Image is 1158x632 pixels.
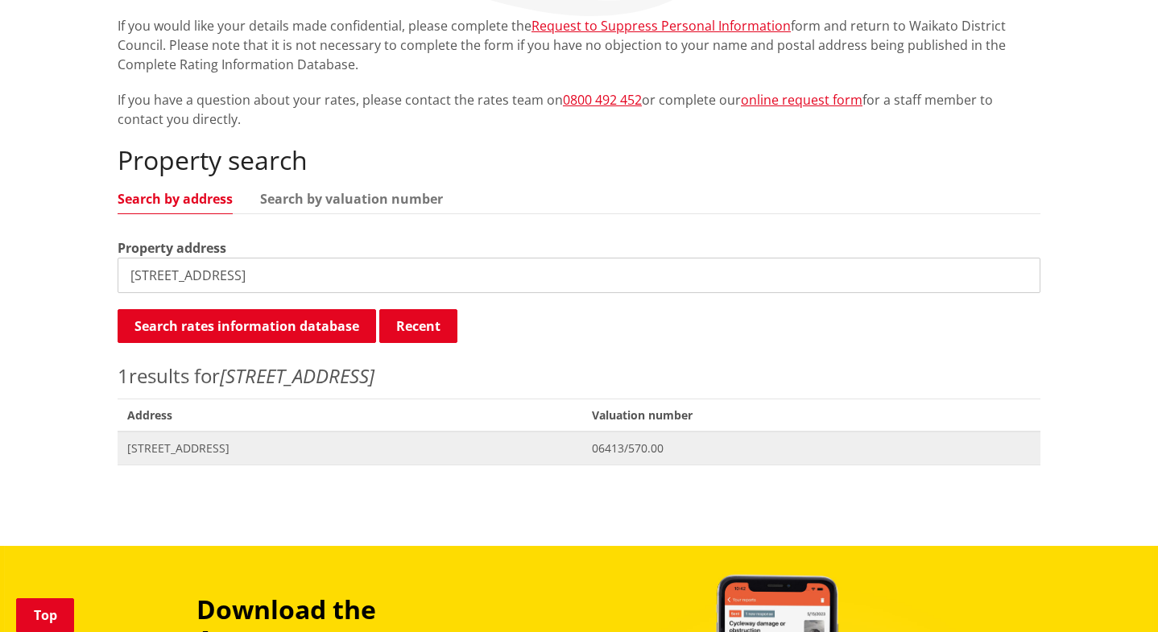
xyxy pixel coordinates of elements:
h2: Property search [118,145,1040,176]
a: [STREET_ADDRESS] 06413/570.00 [118,432,1040,465]
a: Search by valuation number [260,192,443,205]
a: Search by address [118,192,233,205]
button: Search rates information database [118,309,376,343]
span: 06413/570.00 [592,440,1031,456]
button: Recent [379,309,457,343]
em: [STREET_ADDRESS] [220,362,374,389]
span: Valuation number [582,399,1040,432]
a: Request to Suppress Personal Information [531,17,791,35]
a: 0800 492 452 [563,91,642,109]
p: results for [118,361,1040,390]
span: Address [118,399,582,432]
iframe: Messenger Launcher [1084,564,1142,622]
a: online request form [741,91,862,109]
span: 1 [118,362,129,389]
a: Top [16,598,74,632]
label: Property address [118,238,226,258]
input: e.g. Duke Street NGARUAWAHIA [118,258,1040,293]
p: If you would like your details made confidential, please complete the form and return to Waikato ... [118,16,1040,74]
span: [STREET_ADDRESS] [127,440,573,456]
p: If you have a question about your rates, please contact the rates team on or complete our for a s... [118,90,1040,129]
